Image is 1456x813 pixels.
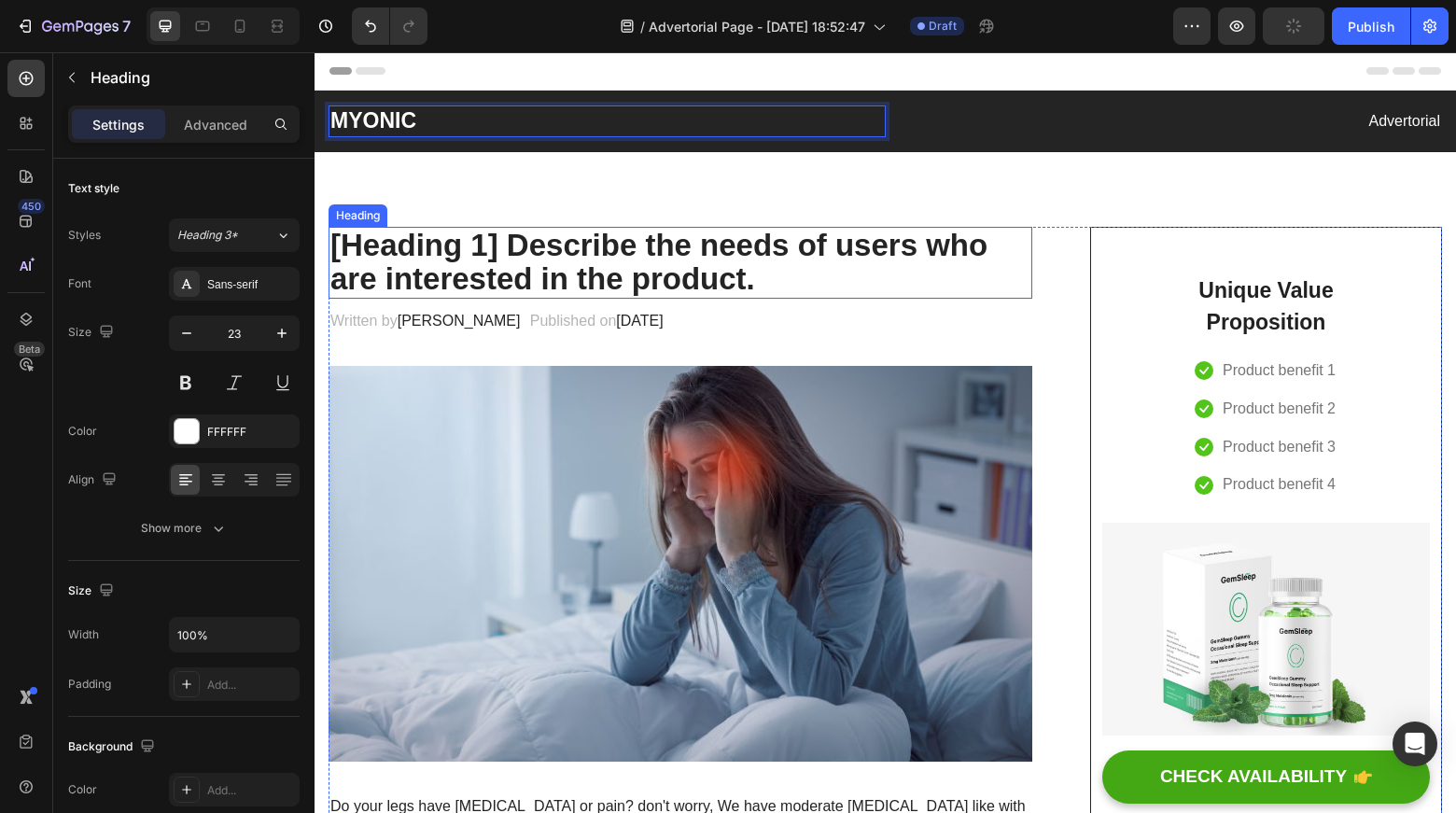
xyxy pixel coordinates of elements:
div: FFFFFF [207,424,295,441]
div: Add... [207,782,295,799]
img: Alt Image [788,470,1115,683]
span: Draft [929,18,957,35]
div: Styles [68,227,101,244]
p: Advertorial [573,56,1127,83]
div: CHECK AVAILABILITY [846,713,1032,736]
div: Background [68,735,159,760]
iframe: Design area [315,52,1456,813]
div: Open Intercom Messenger [1393,722,1437,766]
button: Heading 3* [169,218,300,252]
img: Alt Image [14,314,718,709]
div: Undo/Redo [352,7,427,45]
p: [Heading 1] Describe the needs of users who are interested in the product. [16,176,716,245]
p: Written by [16,256,210,283]
button: 7 [7,7,139,45]
p: Heading [91,66,292,89]
div: Size [68,579,118,604]
div: Size [68,320,118,345]
div: Text style [68,180,119,197]
button: CHECK AVAILABILITY [788,698,1115,751]
div: Publish [1348,17,1394,36]
span: Advertorial Page - [DATE] 18:52:47 [649,17,865,36]
div: Show more [141,519,228,538]
span: Heading 3* [177,227,238,244]
p: Published on [216,256,349,283]
button: Show more [68,512,300,545]
div: Padding [68,676,111,693]
div: Width [68,626,99,643]
div: Beta [14,342,45,357]
p: Product benefit 4 [908,419,1021,446]
span: [PERSON_NAME] [83,260,206,276]
p: Product benefit 1 [908,305,1021,332]
p: Settings [92,115,145,134]
div: Sans-serif [207,276,295,293]
button: Publish [1332,7,1410,45]
div: Font [68,275,91,292]
p: 7 [122,15,131,37]
p: Unique Value Proposition [872,222,1032,287]
div: Add... [207,677,295,694]
div: 450 [18,199,45,214]
p: Product benefit 3 [908,382,1021,409]
p: Product benefit 2 [908,343,1021,371]
input: Auto [170,618,299,652]
p: Advanced [184,115,247,134]
div: Heading [18,155,69,172]
div: Color [68,781,97,798]
div: Align [68,468,120,493]
div: Color [68,423,97,440]
span: / [640,17,645,36]
span: [DATE] [301,260,348,276]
